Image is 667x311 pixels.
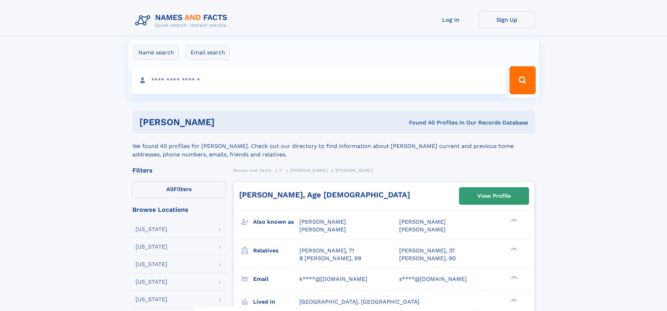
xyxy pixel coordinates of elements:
[399,247,455,255] a: [PERSON_NAME], 37
[132,11,233,30] img: Logo Names and Facts
[399,218,446,225] span: [PERSON_NAME]
[290,168,327,173] span: [PERSON_NAME]
[132,66,507,94] input: search input
[136,262,167,267] div: [US_STATE]
[136,244,167,250] div: [US_STATE]
[299,298,419,305] span: [GEOGRAPHIC_DATA], [GEOGRAPHIC_DATA]
[136,279,167,285] div: [US_STATE]
[253,216,299,228] h3: Also known as
[279,168,282,173] span: F
[459,188,529,204] a: View Profile
[186,45,230,60] label: Email search
[279,166,282,175] a: F
[299,226,346,233] span: [PERSON_NAME]
[299,255,361,262] a: B [PERSON_NAME], 89
[136,227,167,232] div: [US_STATE]
[423,11,479,28] a: Log In
[312,119,528,127] div: Found 40 Profiles In Our Records Database
[509,66,535,94] button: Search Button
[139,118,312,127] h1: [PERSON_NAME]
[299,247,354,255] a: [PERSON_NAME], 71
[253,296,299,308] h3: Lived in
[335,168,373,173] span: [PERSON_NAME]
[290,166,327,175] a: [PERSON_NAME]
[132,181,226,198] label: Filters
[134,45,179,60] label: Name search
[132,167,226,174] div: Filters
[509,246,517,251] div: ❯
[399,226,446,233] span: [PERSON_NAME]
[509,275,517,279] div: ❯
[299,218,346,225] span: [PERSON_NAME]
[477,188,511,204] div: View Profile
[253,245,299,257] h3: Relatives
[136,297,167,302] div: [US_STATE]
[166,186,174,192] span: All
[253,273,299,285] h3: Email
[239,190,410,199] a: [PERSON_NAME], Age [DEMOGRAPHIC_DATA]
[132,207,226,213] div: Browse Locations
[132,134,535,159] div: We found 40 profiles for [PERSON_NAME]. Check out our directory to find information about [PERSON...
[399,255,456,262] a: [PERSON_NAME], 90
[509,298,517,302] div: ❯
[479,11,535,28] a: Sign Up
[509,218,517,223] div: ❯
[233,166,272,175] a: Names and Facts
